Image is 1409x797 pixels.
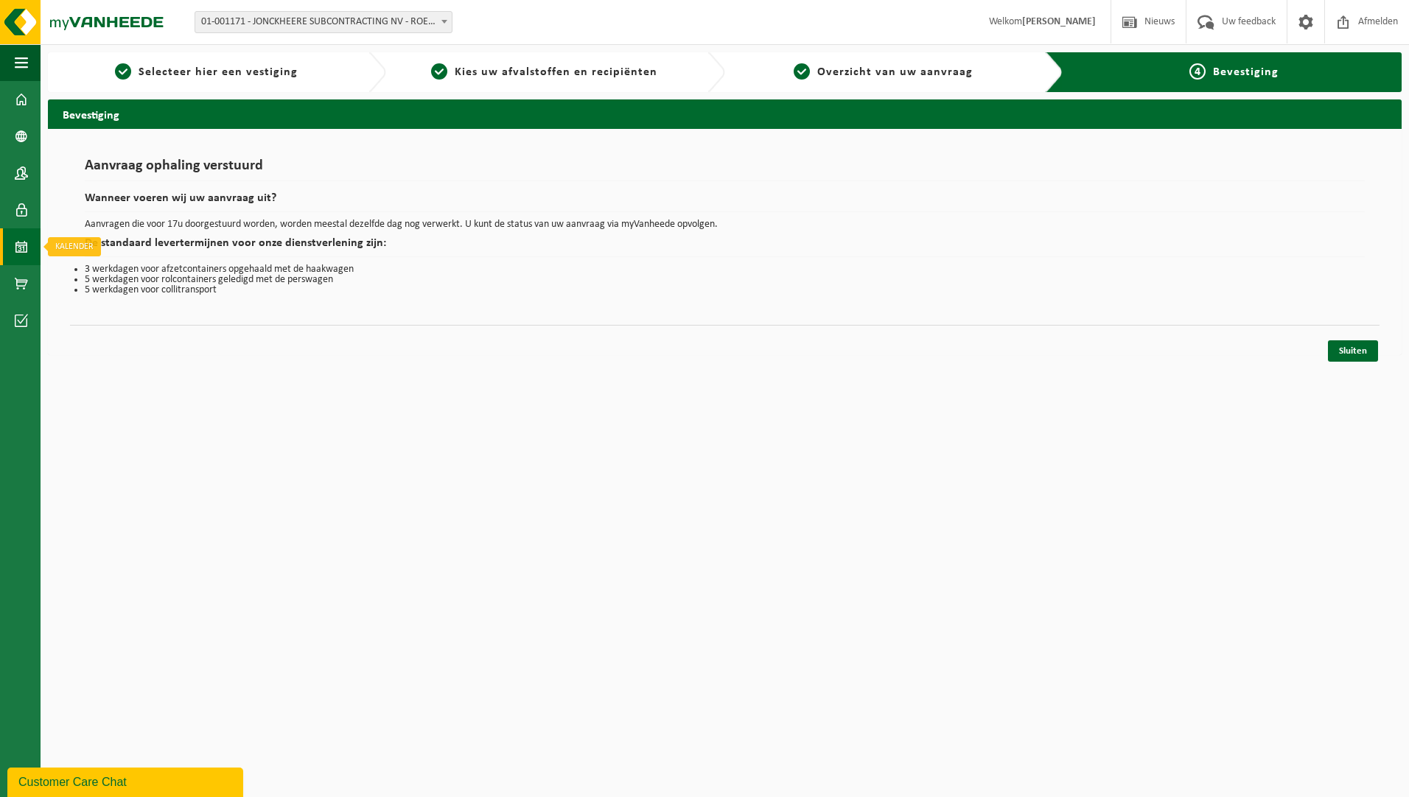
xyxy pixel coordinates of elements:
[431,63,447,80] span: 2
[85,275,1365,285] li: 5 werkdagen voor rolcontainers geledigd met de perswagen
[85,158,1365,181] h1: Aanvraag ophaling verstuurd
[55,63,357,81] a: 1Selecteer hier een vestiging
[394,63,695,81] a: 2Kies uw afvalstoffen en recipiënten
[85,192,1365,212] h2: Wanneer voeren wij uw aanvraag uit?
[195,12,452,32] span: 01-001171 - JONCKHEERE SUBCONTRACTING NV - ROESELARE
[733,63,1034,81] a: 3Overzicht van uw aanvraag
[48,99,1402,128] h2: Bevestiging
[1189,63,1206,80] span: 4
[85,220,1365,230] p: Aanvragen die voor 17u doorgestuurd worden, worden meestal dezelfde dag nog verwerkt. U kunt de s...
[1328,340,1378,362] a: Sluiten
[794,63,810,80] span: 3
[115,63,131,80] span: 1
[1213,66,1279,78] span: Bevestiging
[195,11,452,33] span: 01-001171 - JONCKHEERE SUBCONTRACTING NV - ROESELARE
[7,765,246,797] iframe: chat widget
[1022,16,1096,27] strong: [PERSON_NAME]
[85,237,1365,257] h2: De standaard levertermijnen voor onze dienstverlening zijn:
[85,264,1365,275] li: 3 werkdagen voor afzetcontainers opgehaald met de haakwagen
[455,66,657,78] span: Kies uw afvalstoffen en recipiënten
[817,66,973,78] span: Overzicht van uw aanvraag
[85,285,1365,295] li: 5 werkdagen voor collitransport
[139,66,298,78] span: Selecteer hier een vestiging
